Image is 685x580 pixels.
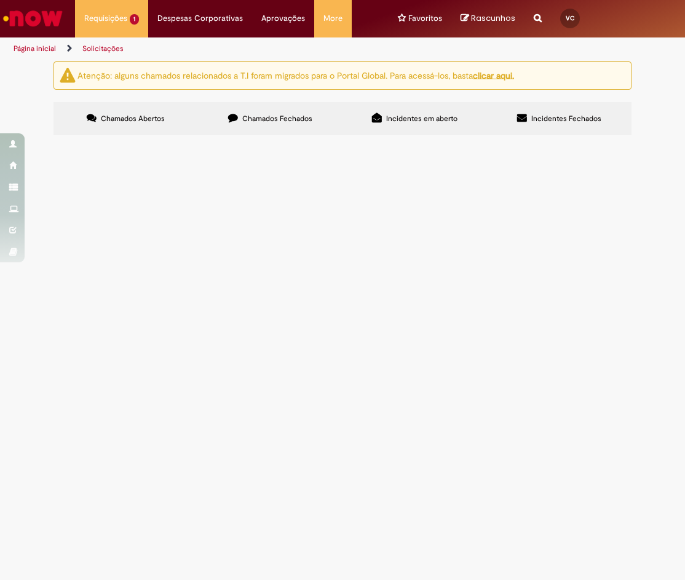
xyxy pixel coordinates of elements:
[473,69,514,80] a: clicar aqui.
[77,69,514,80] ng-bind-html: Atenção: alguns chamados relacionados a T.I foram migrados para o Portal Global. Para acessá-los,...
[261,12,305,25] span: Aprovações
[14,44,56,53] a: Página inicial
[323,12,342,25] span: More
[531,114,601,123] span: Incidentes Fechados
[9,37,390,60] ul: Trilhas de página
[1,6,65,31] img: ServiceNow
[84,12,127,25] span: Requisições
[130,14,139,25] span: 1
[157,12,243,25] span: Despesas Corporativas
[461,12,515,24] a: No momento, sua lista de rascunhos tem 0 Itens
[386,114,457,123] span: Incidentes em aberto
[242,114,312,123] span: Chamados Fechados
[566,14,574,22] span: VC
[408,12,442,25] span: Favoritos
[471,12,515,24] span: Rascunhos
[101,114,165,123] span: Chamados Abertos
[82,44,124,53] a: Solicitações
